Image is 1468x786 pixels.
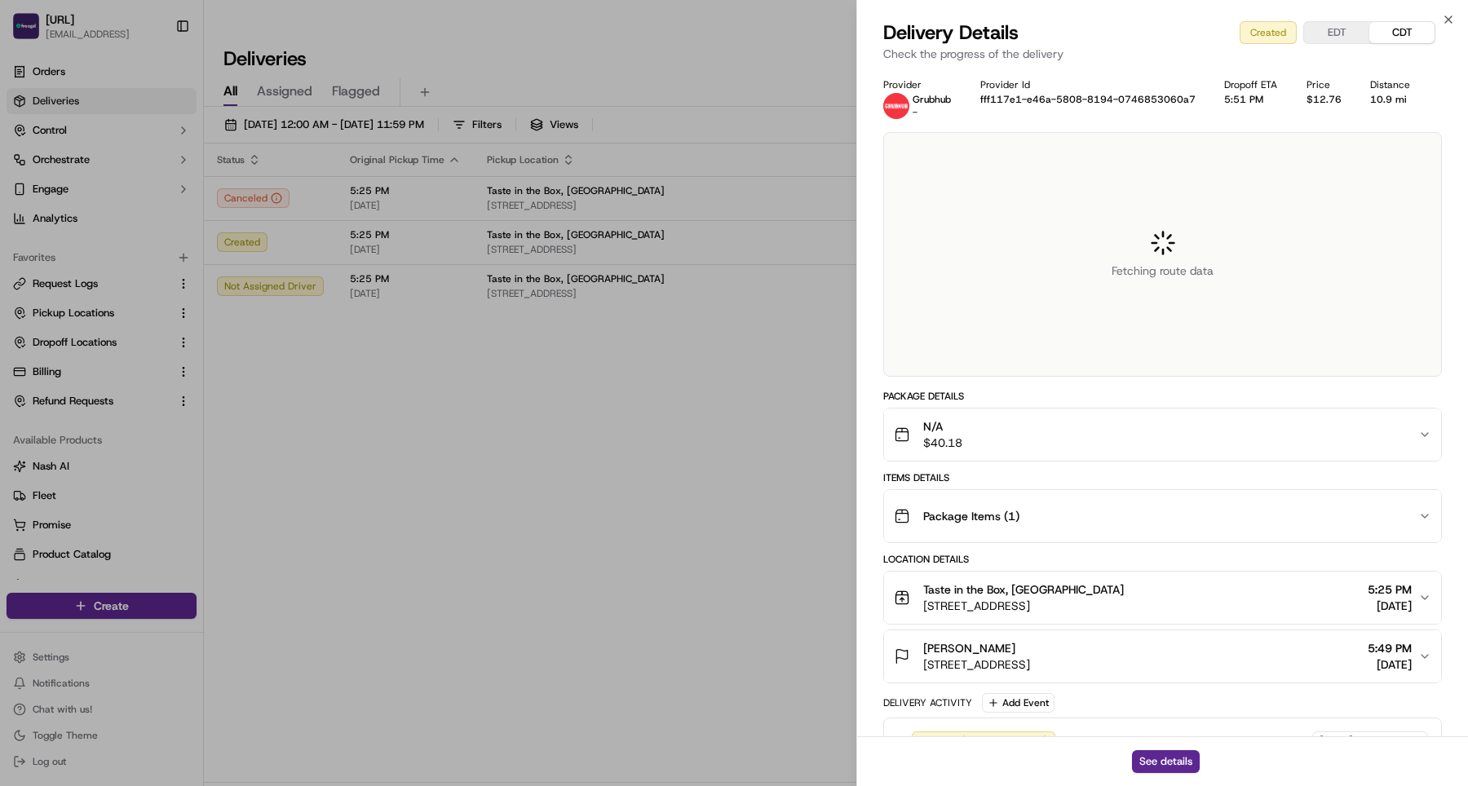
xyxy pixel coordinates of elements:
div: Provider Id [980,78,1199,91]
button: Taste in the Box, [GEOGRAPHIC_DATA][STREET_ADDRESS]5:25 PM[DATE] [884,572,1441,624]
span: [DATE] [1320,734,1353,748]
span: N/A [923,418,962,435]
div: 10.9 mi [1370,93,1413,106]
button: N/A$40.18 [884,408,1441,461]
div: Price [1307,78,1345,91]
span: Created (Sent To Provider) [919,734,1048,748]
span: Taste in the Box, [GEOGRAPHIC_DATA] [923,581,1124,598]
button: fff117e1-e46a-5808-8194-0746853060a7 [980,93,1196,106]
div: $12.76 [1307,93,1345,106]
button: See details [1132,750,1200,773]
span: 5:49 PM [1368,640,1412,656]
span: - [913,106,917,119]
span: 1:12 PM CDT [1356,734,1421,748]
span: [PERSON_NAME] [923,640,1015,656]
div: Provider [883,78,954,91]
p: Grubhub [913,93,951,106]
div: Package Details [883,390,1442,403]
span: Fetching route data [1112,263,1214,279]
div: Delivery Activity [883,696,972,709]
span: $40.18 [923,435,962,451]
div: 5:51 PM [1224,93,1280,106]
button: EDT [1304,22,1369,43]
div: Distance [1370,78,1413,91]
span: [STREET_ADDRESS] [923,656,1030,673]
div: Dropoff ETA [1224,78,1280,91]
button: CDT [1369,22,1435,43]
span: [STREET_ADDRESS] [923,598,1124,614]
div: Location Details [883,553,1442,566]
img: 5e692f75ce7d37001a5d71f1 [883,93,909,119]
span: [DATE] [1368,656,1412,673]
p: Check the progress of the delivery [883,46,1442,62]
span: 5:25 PM [1368,581,1412,598]
div: Items Details [883,471,1442,484]
button: Package Items (1) [884,490,1441,542]
button: [PERSON_NAME][STREET_ADDRESS]5:49 PM[DATE] [884,630,1441,682]
button: Add Event [982,693,1055,713]
span: Package Items ( 1 ) [923,508,1019,524]
span: [DATE] [1368,598,1412,614]
span: Delivery Details [883,20,1019,46]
